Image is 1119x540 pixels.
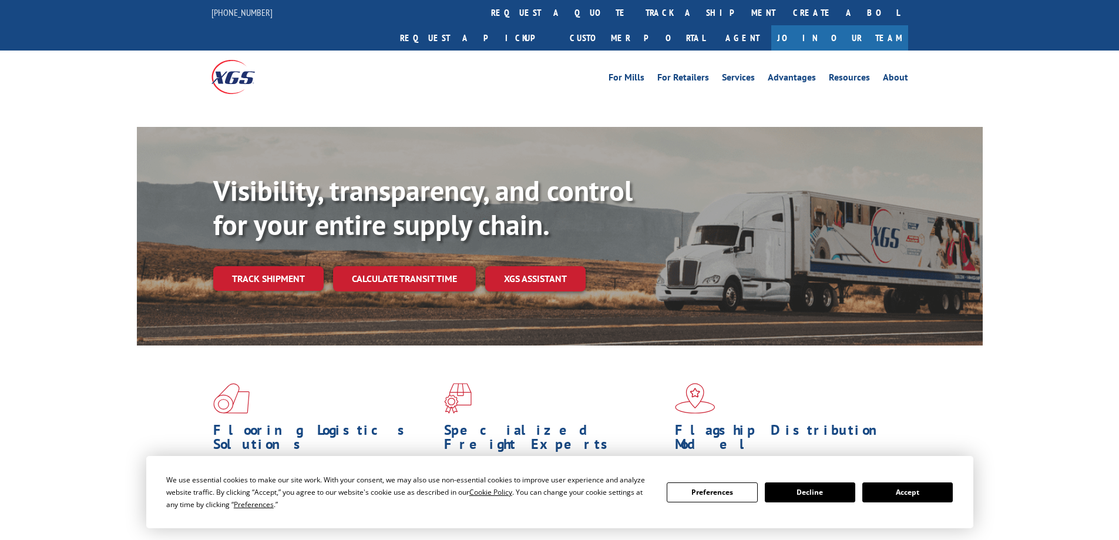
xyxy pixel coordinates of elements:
[829,73,870,86] a: Resources
[444,383,472,414] img: xgs-icon-focused-on-flooring-red
[146,456,973,528] div: Cookie Consent Prompt
[391,25,561,51] a: Request a pickup
[166,474,653,511] div: We use essential cookies to make our site work. With your consent, we may also use non-essential ...
[213,423,435,457] h1: Flooring Logistics Solutions
[768,73,816,86] a: Advantages
[485,266,586,291] a: XGS ASSISTANT
[213,172,633,243] b: Visibility, transparency, and control for your entire supply chain.
[609,73,644,86] a: For Mills
[213,266,324,291] a: Track shipment
[667,482,757,502] button: Preferences
[675,423,897,457] h1: Flagship Distribution Model
[862,482,953,502] button: Accept
[211,6,273,18] a: [PHONE_NUMBER]
[234,499,274,509] span: Preferences
[722,73,755,86] a: Services
[657,73,709,86] a: For Retailers
[469,487,512,497] span: Cookie Policy
[765,482,855,502] button: Decline
[333,266,476,291] a: Calculate transit time
[771,25,908,51] a: Join Our Team
[213,383,250,414] img: xgs-icon-total-supply-chain-intelligence-red
[675,383,715,414] img: xgs-icon-flagship-distribution-model-red
[444,423,666,457] h1: Specialized Freight Experts
[561,25,714,51] a: Customer Portal
[883,73,908,86] a: About
[714,25,771,51] a: Agent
